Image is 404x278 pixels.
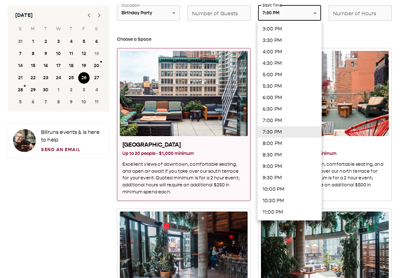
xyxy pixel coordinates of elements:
[257,126,322,138] li: 7:30 PM
[257,172,322,184] li: 9:30 PM
[257,184,322,195] li: 10:00 PM
[257,23,322,35] li: 3:00 PM
[257,206,322,218] li: 11:00 PM
[257,92,322,103] li: 6:00 PM
[257,115,322,126] li: 7:00 PM
[257,58,322,69] li: 4:30 PM
[257,35,322,46] li: 3:30 PM
[257,46,322,58] li: 4:00 PM
[257,161,322,172] li: 9:00 PM
[257,138,322,149] li: 8:00 PM
[257,69,322,80] li: 5:00 PM
[257,149,322,161] li: 8:30 PM
[257,195,322,206] li: 10:30 PM
[257,80,322,92] li: 5:30 PM
[257,103,322,115] li: 6:30 PM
